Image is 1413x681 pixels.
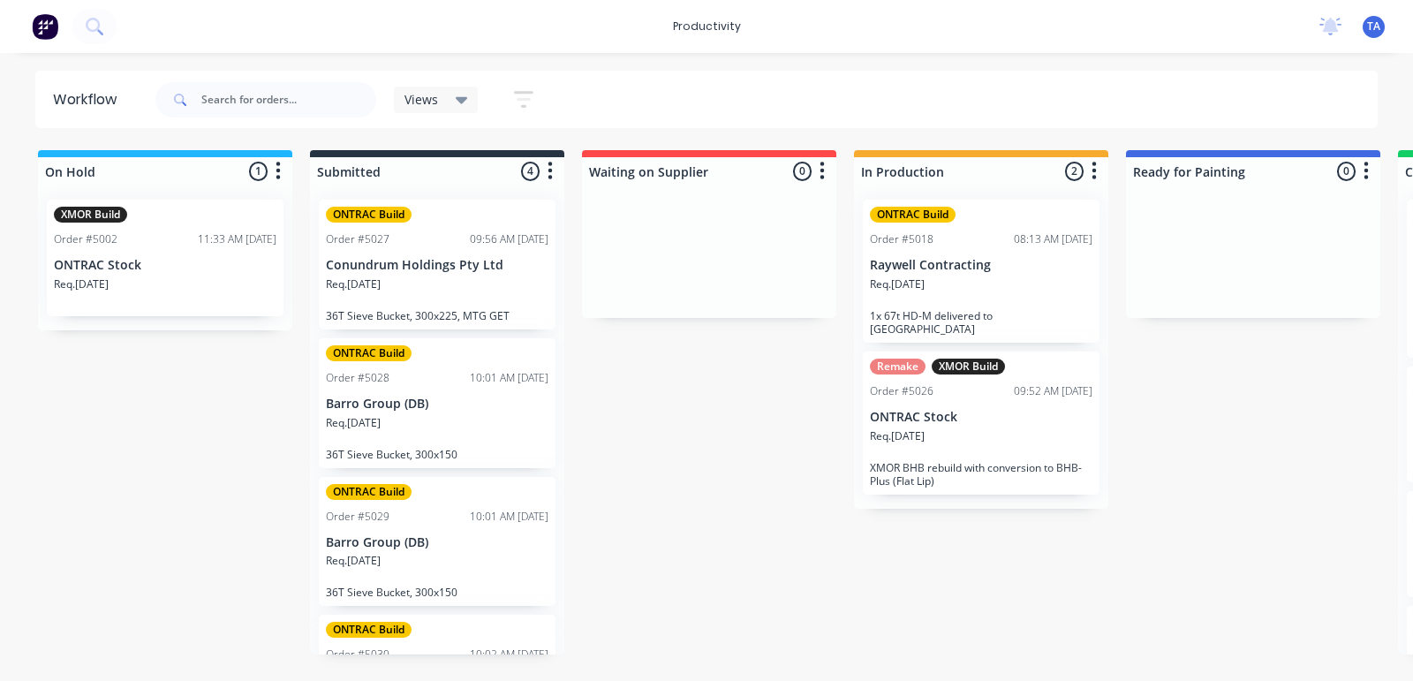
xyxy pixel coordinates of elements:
[54,231,117,247] div: Order #5002
[47,200,283,316] div: XMOR BuildOrder #500211:33 AM [DATE]ONTRAC StockReq.[DATE]
[201,82,376,117] input: Search for orders...
[870,428,925,444] p: Req. [DATE]
[326,622,412,638] div: ONTRAC Build
[32,13,58,40] img: Factory
[326,553,381,569] p: Req. [DATE]
[53,89,125,110] div: Workflow
[54,276,109,292] p: Req. [DATE]
[326,397,548,412] p: Barro Group (DB)
[54,258,276,273] p: ONTRAC Stock
[326,535,548,550] p: Barro Group (DB)
[326,207,412,223] div: ONTRAC Build
[932,359,1005,375] div: XMOR Build
[870,207,956,223] div: ONTRAC Build
[1014,383,1092,399] div: 09:52 AM [DATE]
[470,370,548,386] div: 10:01 AM [DATE]
[1014,231,1092,247] div: 08:13 AM [DATE]
[1367,19,1380,34] span: TA
[326,448,548,461] p: 36T Sieve Bucket, 300x150
[870,383,933,399] div: Order #5026
[319,477,555,607] div: ONTRAC BuildOrder #502910:01 AM [DATE]Barro Group (DB)Req.[DATE]36T Sieve Bucket, 300x150
[870,410,1092,425] p: ONTRAC Stock
[404,90,438,109] span: Views
[319,200,555,329] div: ONTRAC BuildOrder #502709:56 AM [DATE]Conundrum Holdings Pty LtdReq.[DATE]36T Sieve Bucket, 300x2...
[863,200,1099,343] div: ONTRAC BuildOrder #501808:13 AM [DATE]Raywell ContractingReq.[DATE]1x 67t HD-M delivered to [GEOG...
[326,309,548,322] p: 36T Sieve Bucket, 300x225, MTG GET
[870,309,1092,336] p: 1x 67t HD-M delivered to [GEOGRAPHIC_DATA]
[664,13,750,40] div: productivity
[863,352,1099,495] div: RemakeXMOR BuildOrder #502609:52 AM [DATE]ONTRAC StockReq.[DATE]XMOR BHB rebuild with conversion ...
[470,509,548,525] div: 10:01 AM [DATE]
[326,586,548,599] p: 36T Sieve Bucket, 300x150
[326,231,389,247] div: Order #5027
[326,509,389,525] div: Order #5029
[326,345,412,361] div: ONTRAC Build
[870,276,925,292] p: Req. [DATE]
[870,231,933,247] div: Order #5018
[326,370,389,386] div: Order #5028
[326,415,381,431] p: Req. [DATE]
[470,231,548,247] div: 09:56 AM [DATE]
[870,359,926,375] div: Remake
[198,231,276,247] div: 11:33 AM [DATE]
[54,207,127,223] div: XMOR Build
[470,647,548,662] div: 10:02 AM [DATE]
[870,461,1092,488] p: XMOR BHB rebuild with conversion to BHB-Plus (Flat Lip)
[326,276,381,292] p: Req. [DATE]
[870,258,1092,273] p: Raywell Contracting
[319,338,555,468] div: ONTRAC BuildOrder #502810:01 AM [DATE]Barro Group (DB)Req.[DATE]36T Sieve Bucket, 300x150
[326,647,389,662] div: Order #5030
[326,258,548,273] p: Conundrum Holdings Pty Ltd
[326,484,412,500] div: ONTRAC Build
